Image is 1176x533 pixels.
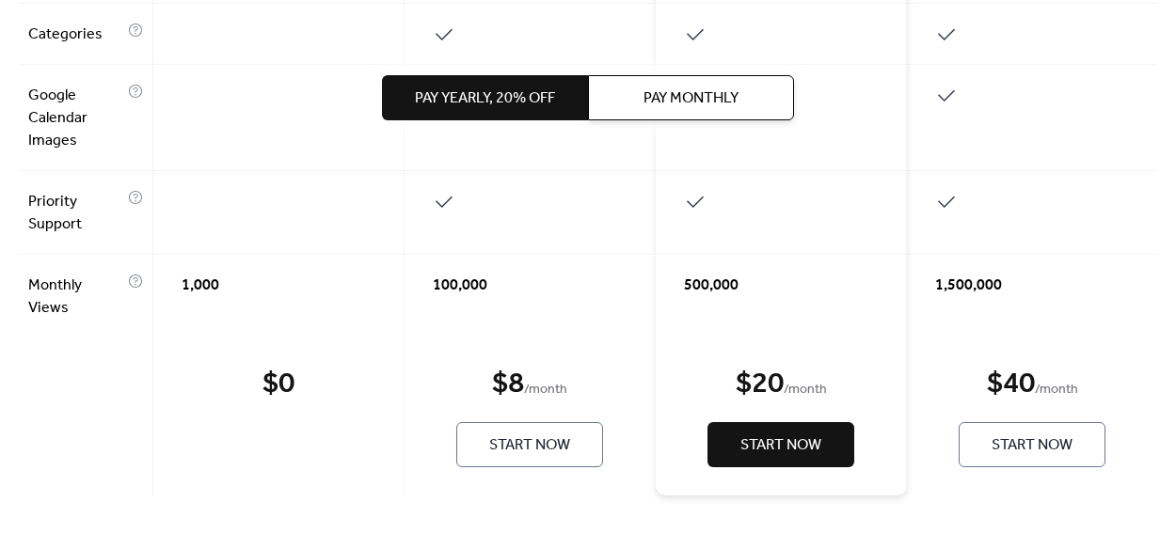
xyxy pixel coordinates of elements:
span: Start Now [489,434,570,457]
button: Start Now [707,422,854,467]
span: 500,000 [684,274,739,297]
button: Start Now [959,422,1105,467]
span: Start Now [740,434,821,457]
span: / month [524,379,567,401]
span: / month [784,379,827,401]
div: $ 0 [262,366,294,403]
button: Start Now [456,422,603,467]
button: Pay Yearly, 20% off [382,75,588,120]
span: Monthly Views [28,274,123,320]
div: $ 8 [492,366,524,403]
span: Pay Monthly [644,87,739,110]
span: Google Calendar Images [28,85,123,152]
span: Start Now [992,434,1073,457]
span: / month [1035,379,1078,401]
button: Pay Monthly [588,75,794,120]
span: 1,500,000 [935,274,1002,297]
div: $ 20 [736,366,784,403]
span: Priority Support [28,191,123,236]
span: Pay Yearly, 20% off [415,87,555,110]
span: Categories [28,24,123,46]
span: 1,000 [182,274,219,297]
div: $ 40 [987,366,1035,403]
span: 100,000 [433,274,487,297]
